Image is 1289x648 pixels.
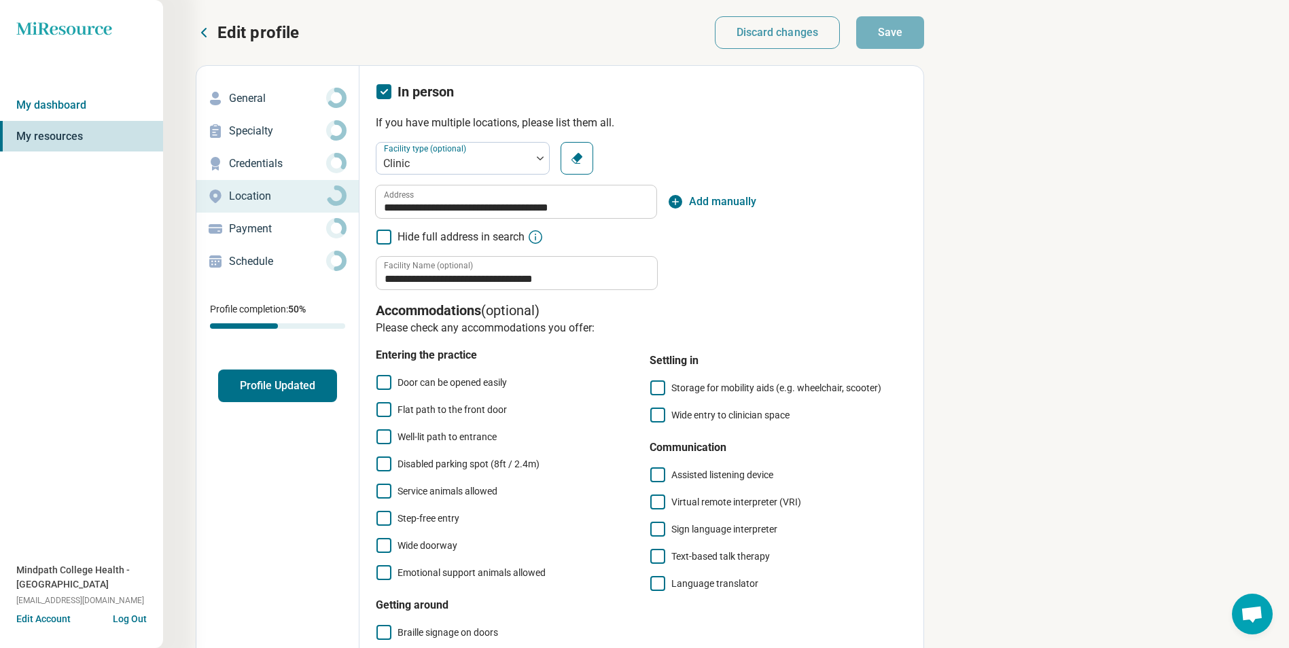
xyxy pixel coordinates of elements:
span: Step-free entry [398,513,459,524]
p: If you have multiple locations, please list them all. [376,115,907,131]
p: Please check any accommodations you offer: [376,320,907,336]
span: Service animals allowed [398,486,497,497]
p: Credentials [229,156,326,172]
h4: Settling in [650,353,907,369]
span: Wide doorway [398,540,457,551]
button: Discard changes [715,16,841,49]
p: Specialty [229,123,326,139]
label: Facility Name (optional) [384,262,473,270]
button: Edit profile [196,22,299,43]
label: Facility type (optional) [384,144,469,154]
span: Hide full address in search [398,229,525,245]
span: Text-based talk therapy [671,551,770,562]
span: Assisted listening device [671,469,773,480]
span: Add manually [689,194,756,210]
span: Door can be opened easily [398,377,507,388]
p: General [229,90,326,107]
a: Specialty [196,115,359,147]
a: Schedule [196,245,359,278]
h4: Entering the practice [376,347,633,363]
span: [EMAIL_ADDRESS][DOMAIN_NAME] [16,594,144,607]
a: Credentials [196,147,359,180]
span: 50 % [288,304,306,314]
span: Disabled parking spot (8ft / 2.4m) [398,458,540,469]
span: Accommodations [376,302,481,319]
span: Well-lit path to entrance [398,431,497,442]
div: Open chat [1232,594,1273,634]
button: Add manually [667,194,756,210]
span: In person [398,84,454,100]
span: Flat path to the front door [398,404,507,415]
a: Payment [196,213,359,245]
div: Profile completion: [196,294,359,337]
p: Edit profile [217,22,299,43]
span: Mindpath College Health - [GEOGRAPHIC_DATA] [16,563,163,592]
div: Profile completion [210,323,345,329]
label: Address [384,191,414,199]
a: Location [196,180,359,213]
span: Wide entry to clinician space [671,410,790,420]
span: Storage for mobility aids (e.g. wheelchair, scooter) [671,382,881,393]
button: Edit Account [16,612,71,626]
h4: Getting around [376,597,633,613]
span: Sign language interpreter [671,524,777,535]
button: Save [856,16,924,49]
button: Log Out [113,612,147,623]
p: Location [229,188,326,204]
a: General [196,82,359,115]
h4: Communication [650,439,907,456]
p: Schedule [229,253,326,270]
button: Profile Updated [218,370,337,402]
span: Braille signage on doors [398,627,498,638]
p: Payment [229,221,326,237]
span: Virtual remote interpreter (VRI) [671,497,801,507]
span: Language translator [671,578,758,589]
span: Emotional support animals allowed [398,567,546,578]
p: (optional) [376,301,907,320]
